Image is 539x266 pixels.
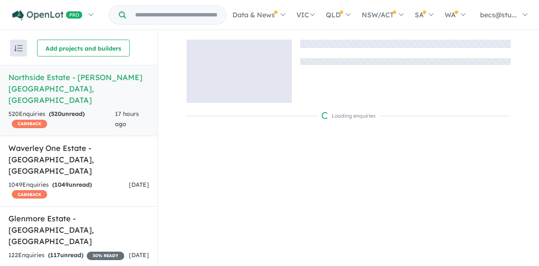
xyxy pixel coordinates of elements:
button: Add projects and builders [37,40,130,56]
strong: ( unread) [49,110,85,118]
div: 122 Enquir ies [8,250,124,261]
span: 17 hours ago [115,110,139,128]
span: CASHBACK [12,120,47,128]
span: [DATE] [129,251,149,259]
h5: Glenmore Estate - [GEOGRAPHIC_DATA] , [GEOGRAPHIC_DATA] [8,213,149,247]
span: 1049 [54,181,69,188]
span: 520 [51,110,61,118]
img: Openlot PRO Logo White [12,10,83,21]
h5: Waverley One Estate - [GEOGRAPHIC_DATA] , [GEOGRAPHIC_DATA] [8,142,149,177]
input: Try estate name, suburb, builder or developer [128,6,224,24]
span: 30 % READY [87,252,124,260]
span: becs@stu... [480,11,517,19]
div: 1049 Enquir ies [8,180,129,200]
span: 117 [50,251,60,259]
img: sort.svg [14,45,23,51]
strong: ( unread) [48,251,83,259]
div: Loading enquiries [322,112,376,120]
strong: ( unread) [52,181,92,188]
h5: Northside Estate - [PERSON_NAME][GEOGRAPHIC_DATA] , [GEOGRAPHIC_DATA] [8,72,149,106]
span: CASHBACK [12,190,47,199]
span: [DATE] [129,181,149,188]
div: 520 Enquir ies [8,109,115,129]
